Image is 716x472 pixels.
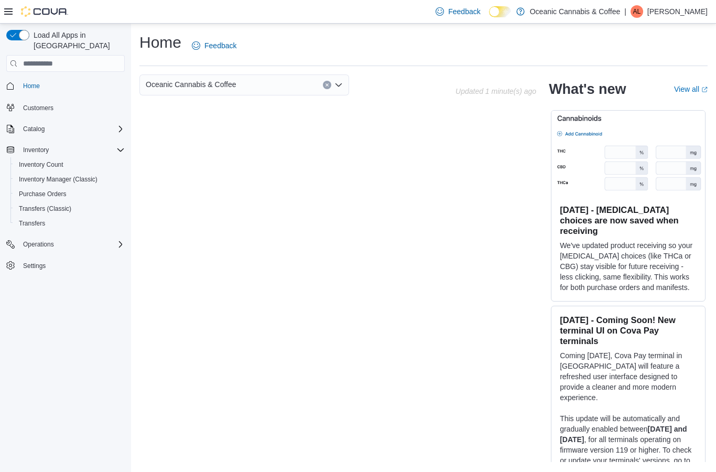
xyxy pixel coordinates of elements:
h2: What's new [549,81,626,98]
span: Oceanic Cannabis & Coffee [146,78,236,91]
a: Settings [19,260,50,272]
button: Open list of options [334,81,343,89]
button: Inventory Manager (Classic) [10,172,129,187]
button: Clear input [323,81,331,89]
span: Inventory Manager (Classic) [15,173,125,186]
p: | [624,5,626,18]
button: Catalog [2,122,129,136]
a: Transfers [15,217,49,230]
span: Purchase Orders [15,188,125,200]
span: Feedback [448,6,480,17]
button: Transfers [10,216,129,231]
span: Inventory Manager (Classic) [19,175,97,184]
p: [PERSON_NAME] [647,5,708,18]
span: Feedback [204,40,236,51]
span: Transfers [19,219,45,228]
span: Transfers (Classic) [15,202,125,215]
button: Catalog [19,123,49,135]
p: Coming [DATE], Cova Pay terminal in [GEOGRAPHIC_DATA] will feature a refreshed user interface des... [560,350,697,403]
span: Settings [23,262,46,270]
h1: Home [139,32,181,53]
button: Home [2,78,129,93]
button: Settings [2,258,129,273]
button: Purchase Orders [10,187,129,201]
p: Oceanic Cannabis & Coffee [530,5,621,18]
button: Operations [2,237,129,252]
p: Updated 1 minute(s) ago [455,87,536,95]
span: Operations [23,240,54,249]
button: Inventory Count [10,157,129,172]
h3: [DATE] - Coming Soon! New terminal UI on Cova Pay terminals [560,315,697,346]
a: Customers [19,102,58,114]
span: Inventory [19,144,125,156]
span: Operations [19,238,125,251]
svg: External link [701,87,708,93]
img: Cova [21,6,68,17]
span: Purchase Orders [19,190,67,198]
span: Catalog [19,123,125,135]
span: Inventory Count [15,158,125,171]
button: Operations [19,238,58,251]
span: Home [19,79,125,92]
span: Dark Mode [489,17,490,18]
span: Transfers (Classic) [19,205,71,213]
span: Settings [19,259,125,272]
nav: Complex example [6,74,125,301]
a: Transfers (Classic) [15,202,75,215]
a: Feedback [188,35,241,56]
span: Catalog [23,125,45,133]
a: Feedback [431,1,484,22]
button: Customers [2,100,129,115]
span: Load All Apps in [GEOGRAPHIC_DATA] [29,30,125,51]
a: Inventory Manager (Classic) [15,173,102,186]
span: AL [633,5,641,18]
span: Home [23,82,40,90]
button: Inventory [2,143,129,157]
a: Purchase Orders [15,188,71,200]
span: Transfers [15,217,125,230]
a: Home [19,80,44,92]
p: We've updated product receiving so your [MEDICAL_DATA] choices (like THCa or CBG) stay visible fo... [560,240,697,293]
div: Amber-Lynn Purchase [631,5,643,18]
a: Inventory Count [15,158,68,171]
h3: [DATE] - [MEDICAL_DATA] choices are now saved when receiving [560,205,697,236]
button: Inventory [19,144,53,156]
span: Inventory [23,146,49,154]
a: View allExternal link [674,85,708,93]
span: Inventory Count [19,160,63,169]
span: Customers [23,104,53,112]
button: Transfers (Classic) [10,201,129,216]
input: Dark Mode [489,6,511,17]
span: Customers [19,101,125,114]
